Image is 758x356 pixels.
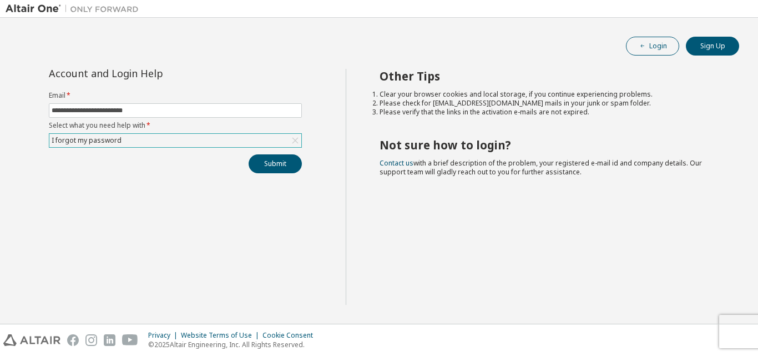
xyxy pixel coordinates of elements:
button: Submit [249,154,302,173]
button: Login [626,37,679,56]
h2: Not sure how to login? [380,138,720,152]
img: facebook.svg [67,334,79,346]
h2: Other Tips [380,69,720,83]
div: Account and Login Help [49,69,251,78]
div: Website Terms of Use [181,331,262,340]
div: Privacy [148,331,181,340]
div: Cookie Consent [262,331,320,340]
label: Select what you need help with [49,121,302,130]
div: I forgot my password [50,134,123,147]
li: Clear your browser cookies and local storage, if you continue experiencing problems. [380,90,720,99]
button: Sign Up [686,37,739,56]
img: linkedin.svg [104,334,115,346]
label: Email [49,91,302,100]
img: instagram.svg [85,334,97,346]
p: © 2025 Altair Engineering, Inc. All Rights Reserved. [148,340,320,349]
img: youtube.svg [122,334,138,346]
li: Please check for [EMAIL_ADDRESS][DOMAIN_NAME] mails in your junk or spam folder. [380,99,720,108]
a: Contact us [380,158,413,168]
li: Please verify that the links in the activation e-mails are not expired. [380,108,720,117]
img: altair_logo.svg [3,334,60,346]
div: I forgot my password [49,134,301,147]
img: Altair One [6,3,144,14]
span: with a brief description of the problem, your registered e-mail id and company details. Our suppo... [380,158,702,177]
